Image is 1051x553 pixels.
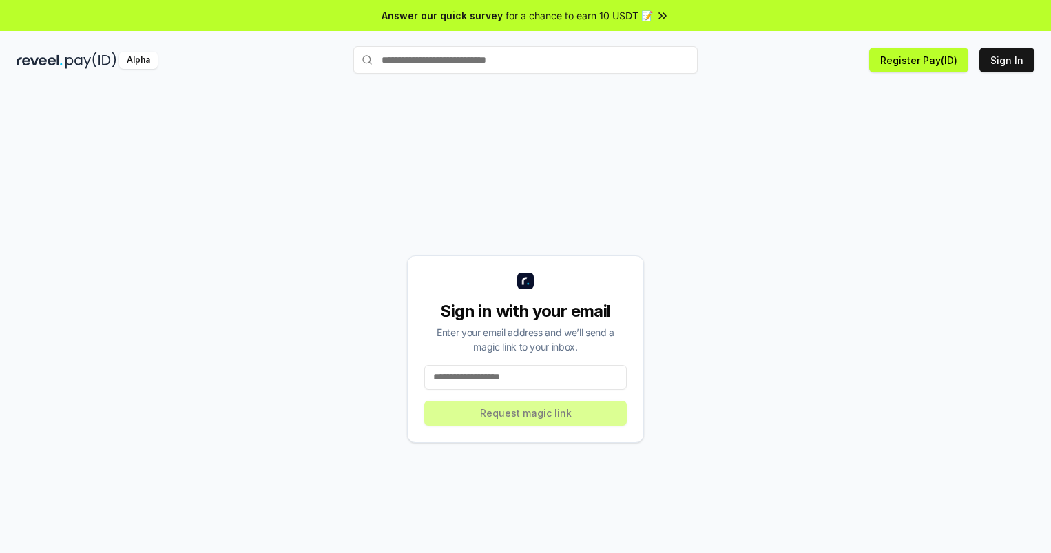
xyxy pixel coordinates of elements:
button: Sign In [979,48,1034,72]
span: for a chance to earn 10 USDT 📝 [506,8,653,23]
img: logo_small [517,273,534,289]
img: pay_id [65,52,116,69]
div: Enter your email address and we’ll send a magic link to your inbox. [424,325,627,354]
div: Alpha [119,52,158,69]
button: Register Pay(ID) [869,48,968,72]
img: reveel_dark [17,52,63,69]
div: Sign in with your email [424,300,627,322]
span: Answer our quick survey [382,8,503,23]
